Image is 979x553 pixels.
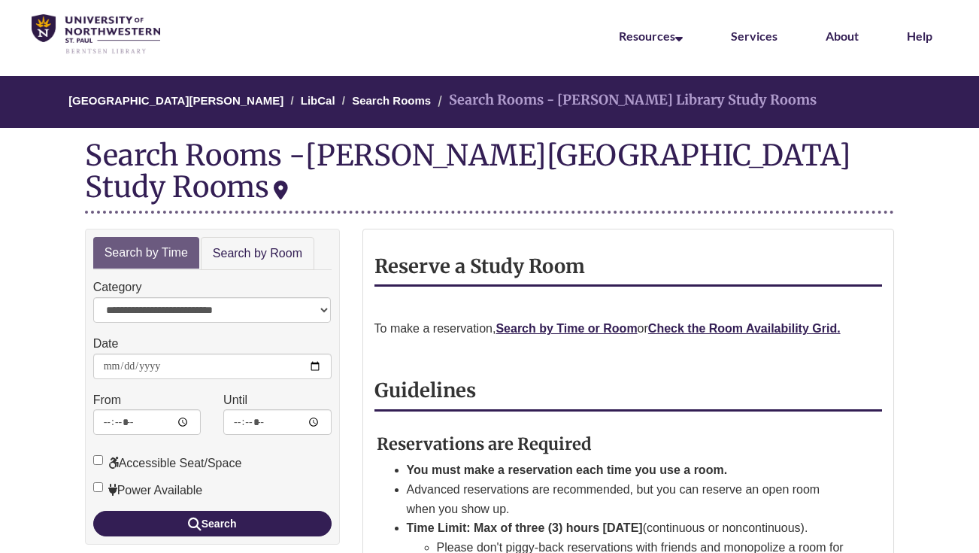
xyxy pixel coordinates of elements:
label: Accessible Seat/Space [93,454,242,473]
nav: Breadcrumb [85,76,895,128]
label: Category [93,278,142,297]
a: Services [731,29,777,43]
img: UNWSP Library Logo [32,14,160,55]
a: LibCal [301,94,335,107]
strong: Time Limit: Max of three (3) hours [DATE] [407,521,643,534]
button: Search [93,511,332,536]
strong: Reserve a Study Room [374,254,585,278]
div: Search Rooms - [85,139,895,213]
label: Date [93,334,119,354]
a: Check the Room Availability Grid. [648,322,841,335]
input: Accessible Seat/Space [93,455,103,465]
li: Search Rooms - [PERSON_NAME] Library Study Rooms [434,90,817,111]
li: Advanced reservations are recommended, but you can reserve an open room when you show up. [407,480,847,518]
label: From [93,390,121,410]
strong: Reservations are Required [377,433,592,454]
div: [PERSON_NAME][GEOGRAPHIC_DATA] Study Rooms [85,137,851,205]
a: Search by Time [93,237,199,269]
a: Search by Time or Room [496,322,637,335]
a: About [826,29,859,43]
p: To make a reservation, or [374,319,883,339]
strong: Guidelines [374,378,476,403]
label: Power Available [93,481,203,500]
a: Resources [619,29,683,43]
label: Until [223,390,247,410]
input: Power Available [93,482,103,492]
a: Search Rooms [352,94,431,107]
a: [GEOGRAPHIC_DATA][PERSON_NAME] [68,94,283,107]
a: Search by Room [201,237,314,271]
strong: You must make a reservation each time you use a room. [407,463,728,476]
a: Help [907,29,932,43]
